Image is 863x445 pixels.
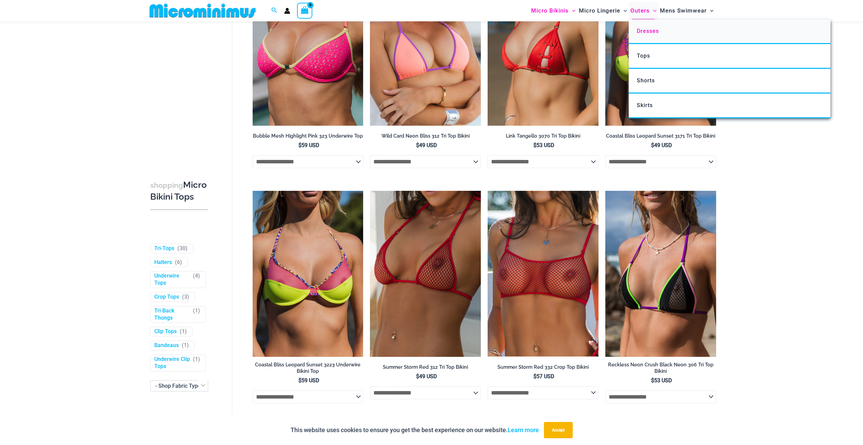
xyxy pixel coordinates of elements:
[544,422,573,438] button: Accept
[154,259,172,266] a: Halters
[637,53,650,59] span: Tops
[620,2,627,19] span: Menu Toggle
[150,179,208,203] h3: Micro Bikini Tops
[651,142,672,148] bdi: 49 USD
[605,362,716,377] a: Reckless Neon Crush Black Neon 306 Tri Top Bikini
[488,133,599,142] a: Link Tangello 3070 Tri Top Bikini
[637,77,655,84] span: Shorts
[531,2,569,19] span: Micro Bikinis
[150,181,183,189] span: shopping
[605,191,716,357] a: Reckless Neon Crush Black Neon 306 Tri Top 01Reckless Neon Crush Black Neon 306 Tri Top 296 Cheek...
[651,377,672,384] bdi: 53 USD
[184,342,187,349] span: 1
[253,191,364,357] a: Coastal Bliss Leopard Sunset 3223 Underwire Top 01Coastal Bliss Leopard Sunset 3223 Underwire Top...
[154,307,190,322] a: Tri-Back Thongs
[629,2,658,19] a: OutersMenu ToggleMenu Toggle
[533,142,554,148] bdi: 53 USD
[488,191,599,357] a: Summer Storm Red 332 Crop Top 01Summer Storm Red 332 Crop Top 449 Thong 03Summer Storm Red 332 Cr...
[154,294,179,301] a: Crop Tops
[630,2,650,19] span: Outers
[533,373,536,380] span: $
[660,2,707,19] span: Mens Swimwear
[154,356,190,370] a: Underwire Clip Tops
[488,191,599,357] img: Summer Storm Red 332 Crop Top 01
[193,273,200,287] span: ( )
[629,19,830,44] a: Dresses
[488,364,599,373] a: Summer Storm Red 332 Crop Top Bikini
[182,342,189,349] span: ( )
[370,133,481,139] h2: Wild Card Neon Bliss 312 Tri Top Bikini
[637,28,659,34] span: Dresses
[147,3,258,18] img: MM SHOP LOGO FLAT
[569,2,575,19] span: Menu Toggle
[298,377,301,384] span: $
[370,364,481,373] a: Summer Storm Red 312 Tri Top Bikini
[182,328,185,335] span: 1
[253,133,364,139] h2: Bubble Mesh Highlight Pink 323 Underwire Top
[195,307,198,314] span: 1
[370,191,481,357] img: Summer Storm Red 312 Tri Top 01
[297,3,313,18] a: View Shopping Cart, empty
[579,2,620,19] span: Micro Lingerie
[195,273,198,279] span: 4
[195,356,198,362] span: 1
[528,1,717,20] nav: Site Navigation
[658,2,715,19] a: Mens SwimwearMenu ToggleMenu Toggle
[651,142,654,148] span: $
[416,373,419,380] span: $
[271,6,277,15] a: Search icon link
[184,294,187,300] span: 3
[605,362,716,374] h2: Reckless Neon Crush Black Neon 306 Tri Top Bikini
[155,383,201,389] span: - Shop Fabric Type
[533,142,536,148] span: $
[298,142,319,148] bdi: 59 USD
[177,245,188,252] span: ( )
[416,142,419,148] span: $
[298,377,319,384] bdi: 59 USD
[193,356,200,370] span: ( )
[298,142,301,148] span: $
[370,364,481,370] h2: Summer Storm Red 312 Tri Top Bikini
[154,245,174,252] a: Tri-Tops
[193,307,200,322] span: ( )
[508,426,539,433] a: Learn more
[150,380,208,391] span: - Shop Fabric Type
[629,44,830,69] a: Tops
[150,23,211,158] iframe: TrustedSite Certified
[529,2,577,19] a: Micro BikinisMenu ToggleMenu Toggle
[154,273,190,287] a: Underwire Tops
[707,2,713,19] span: Menu Toggle
[416,142,437,148] bdi: 49 USD
[650,2,656,19] span: Menu Toggle
[488,133,599,139] h2: Link Tangello 3070 Tri Top Bikini
[253,362,364,377] a: Coastal Bliss Leopard Sunset 3223 Underwire Bikini Top
[370,191,481,357] a: Summer Storm Red 312 Tri Top 01Summer Storm Red 312 Tri Top 449 Thong 04Summer Storm Red 312 Tri ...
[182,294,189,301] span: ( )
[416,373,437,380] bdi: 49 USD
[291,425,539,435] p: This website uses cookies to ensure you get the best experience on our website.
[154,328,177,336] a: Clip Tops
[488,364,599,370] h2: Summer Storm Red 332 Crop Top Bikini
[253,133,364,142] a: Bubble Mesh Highlight Pink 323 Underwire Top
[629,94,830,118] a: Skirts
[605,133,716,142] a: Coastal Bliss Leopard Sunset 3171 Tri Top Bikini
[180,328,187,336] span: ( )
[605,133,716,139] h2: Coastal Bliss Leopard Sunset 3171 Tri Top Bikini
[605,191,716,357] img: Reckless Neon Crush Black Neon 306 Tri Top 01
[154,342,179,349] a: Bandeaus
[177,259,180,265] span: 6
[370,133,481,142] a: Wild Card Neon Bliss 312 Tri Top Bikini
[284,8,290,14] a: Account icon link
[175,259,182,266] span: ( )
[533,373,554,380] bdi: 57 USD
[629,69,830,94] a: Shorts
[577,2,629,19] a: Micro LingerieMenu ToggleMenu Toggle
[179,245,185,251] span: 30
[651,377,654,384] span: $
[637,102,653,108] span: Skirts
[253,191,364,357] img: Coastal Bliss Leopard Sunset 3223 Underwire Top 01
[253,362,364,374] h2: Coastal Bliss Leopard Sunset 3223 Underwire Bikini Top
[151,381,208,391] span: - Shop Fabric Type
